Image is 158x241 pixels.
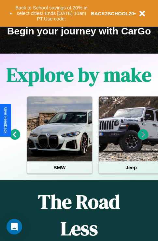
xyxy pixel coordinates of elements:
button: Back to School savings of 20% in select cities! Ends [DATE] 10am PT.Use code: [12,3,91,23]
div: Open Intercom Messenger [7,219,22,235]
h4: BMW [27,161,92,173]
h1: Explore by make [7,61,151,88]
b: BACK2SCHOOL20 [91,11,134,16]
div: Give Feedback [3,107,8,133]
